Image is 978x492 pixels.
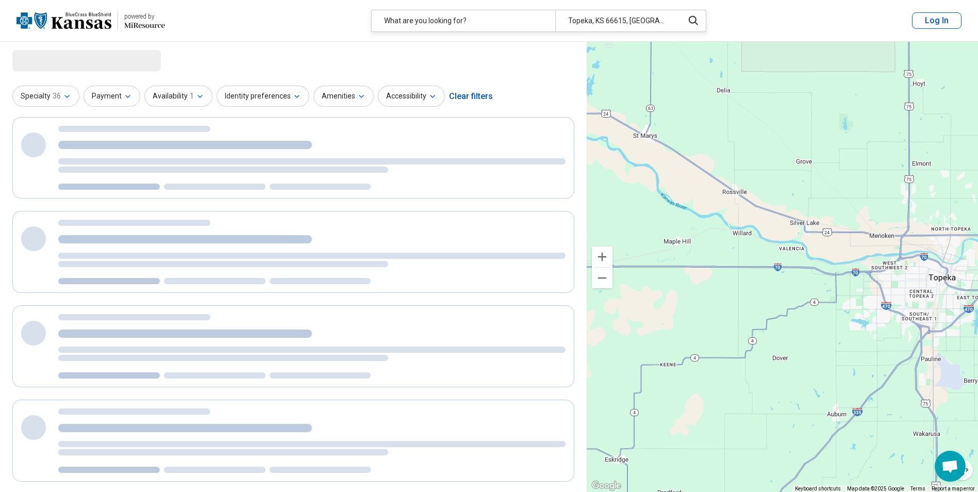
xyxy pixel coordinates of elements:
a: Report a map error [932,486,975,491]
a: Blue Cross Blue Shield Kansaspowered by [16,8,165,33]
button: Log In [912,12,962,29]
button: Accessibility [378,86,445,107]
div: What are you looking for? [372,10,555,31]
a: Terms [910,486,925,491]
button: Availability1 [144,86,212,107]
button: Specialty36 [12,86,79,107]
div: powered by [124,12,165,21]
button: Zoom out [592,268,612,288]
button: Zoom in [592,247,612,267]
div: Clear filters [449,84,493,109]
span: 1 [190,91,194,102]
button: Amenities [313,86,374,107]
button: Identity preferences [217,86,309,107]
button: Payment [84,86,140,107]
img: Blue Cross Blue Shield Kansas [16,8,111,33]
span: 36 [53,91,61,102]
a: Open chat [935,451,966,482]
span: Map data ©2025 Google [847,486,904,491]
span: Loading... [12,50,99,71]
div: Topeka, KS 66615, [GEOGRAPHIC_DATA] [555,10,677,31]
